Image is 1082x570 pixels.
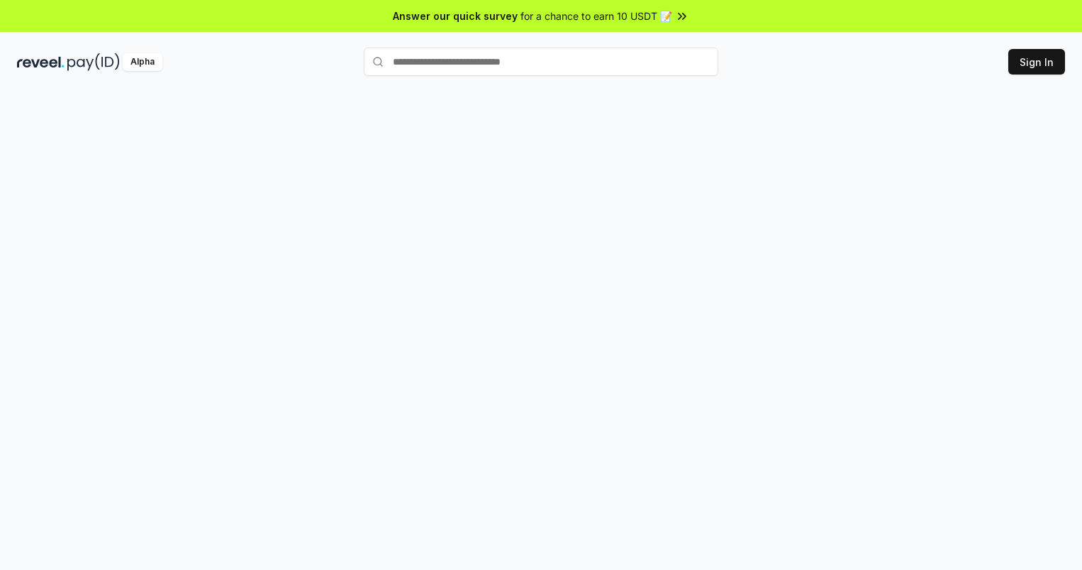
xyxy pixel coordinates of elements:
img: pay_id [67,53,120,71]
div: Alpha [123,53,162,71]
button: Sign In [1008,49,1065,75]
img: reveel_dark [17,53,65,71]
span: for a chance to earn 10 USDT 📝 [520,9,672,23]
span: Answer our quick survey [393,9,518,23]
